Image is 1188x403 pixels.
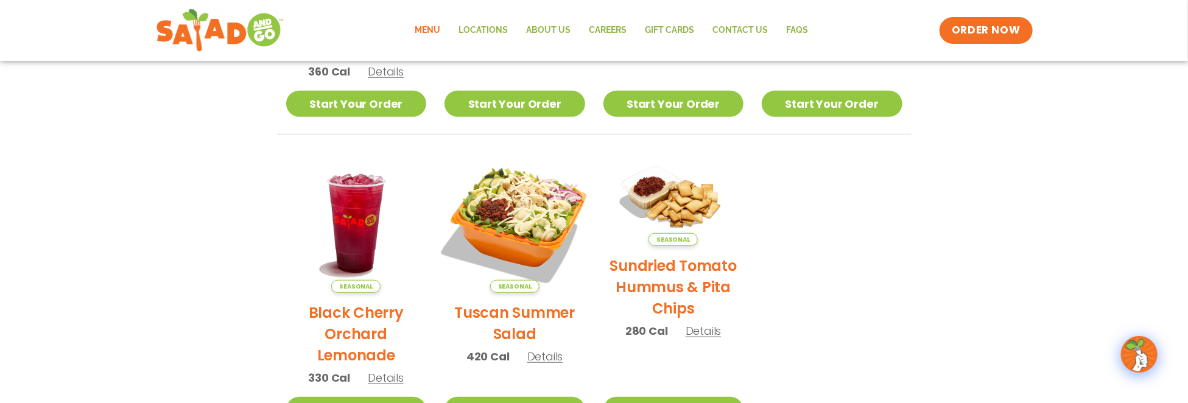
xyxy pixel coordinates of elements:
[331,280,381,293] span: Seasonal
[445,91,585,117] a: Start Your Order
[286,302,427,366] h2: Black Cherry Orchard Lemonade
[603,255,744,319] h2: Sundried Tomato Hummus & Pita Chips
[603,91,744,117] a: Start Your Order
[603,153,744,247] img: Product photo for Sundried Tomato Hummus & Pita Chips
[625,323,668,339] span: 280 Cal
[762,91,902,117] a: Start Your Order
[406,16,450,44] a: Menu
[156,6,284,55] img: new-SAG-logo-768×292
[368,64,404,79] span: Details
[580,16,636,44] a: Careers
[1122,337,1156,371] img: wpChatIcon
[527,349,563,364] span: Details
[286,91,427,117] a: Start Your Order
[490,280,540,293] span: Seasonal
[648,233,698,246] span: Seasonal
[450,16,518,44] a: Locations
[445,302,585,345] h2: Tuscan Summer Salad
[704,16,778,44] a: Contact Us
[686,323,722,338] span: Details
[368,370,404,385] span: Details
[432,140,597,305] img: Product photo for Tuscan Summer Salad
[309,370,351,386] span: 330 Cal
[406,16,818,44] nav: Menu
[952,23,1020,38] span: ORDER NOW
[778,16,818,44] a: FAQs
[940,17,1032,44] a: ORDER NOW
[466,348,510,365] span: 420 Cal
[286,153,427,293] img: Product photo for Black Cherry Orchard Lemonade
[309,63,351,80] span: 360 Cal
[636,16,704,44] a: GIFT CARDS
[518,16,580,44] a: About Us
